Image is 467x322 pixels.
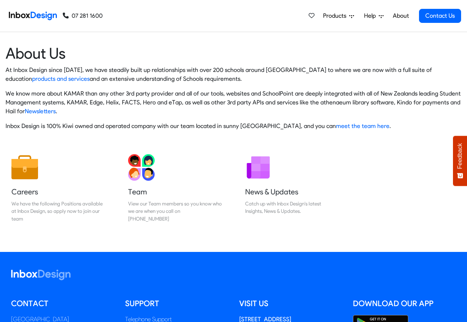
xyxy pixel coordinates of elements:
a: Help [361,8,387,23]
p: Inbox Design is 100% Kiwi owned and operated company with our team located in sunny [GEOGRAPHIC_D... [6,122,461,131]
button: Feedback - Show survey [453,136,467,186]
span: Feedback [457,143,463,169]
heading: About Us [6,44,461,63]
h5: Team [128,187,222,197]
span: Products [323,11,349,20]
div: View our Team members so you know who we are when you call on [PHONE_NUMBER] [128,200,222,222]
div: We have the following Positions available at Inbox Design, so apply now to join our team [11,200,105,222]
a: About [391,8,411,23]
h5: Careers [11,187,105,197]
img: 2022_01_13_icon_team.svg [128,154,155,181]
a: Contact Us [419,9,461,23]
a: Careers We have the following Positions available at Inbox Design, so apply now to join our team [6,148,111,228]
img: 2022_01_13_icon_job.svg [11,154,38,181]
img: logo_inboxdesign_white.svg [11,270,71,280]
h5: Visit us [239,298,342,309]
span: Help [364,11,379,20]
h5: News & Updates [245,187,339,197]
h5: Support [125,298,228,309]
a: News & Updates Catch up with Inbox Design's latest Insights, News & Updates. [239,148,345,228]
a: 07 281 1600 [63,11,103,20]
div: Catch up with Inbox Design's latest Insights, News & Updates. [245,200,339,215]
a: Newsletters [25,108,56,115]
a: Team View our Team members so you know who we are when you call on [PHONE_NUMBER] [122,148,228,228]
h5: Download our App [353,298,456,309]
a: meet the team here [336,122,389,129]
p: At Inbox Design since [DATE], we have steadily built up relationships with over 200 schools aroun... [6,66,461,83]
a: Products [320,8,357,23]
a: products and services [32,75,90,82]
p: We know more about KAMAR than any other 3rd party provider and all of our tools, websites and Sch... [6,89,461,116]
img: 2022_01_12_icon_newsletter.svg [245,154,272,181]
h5: Contact [11,298,114,309]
